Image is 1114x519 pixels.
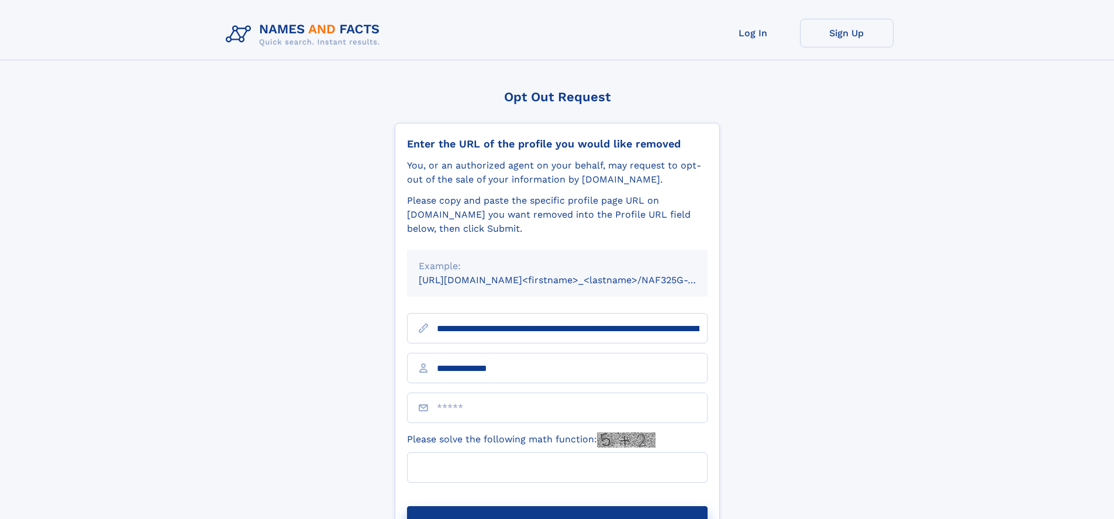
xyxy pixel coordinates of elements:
a: Sign Up [800,19,894,47]
small: [URL][DOMAIN_NAME]<firstname>_<lastname>/NAF325G-xxxxxxxx [419,274,730,286]
div: Opt Out Request [395,90,720,104]
div: Please copy and paste the specific profile page URL on [DOMAIN_NAME] you want removed into the Pr... [407,194,708,236]
img: Logo Names and Facts [221,19,389,50]
div: Enter the URL of the profile you would like removed [407,138,708,150]
label: Please solve the following math function: [407,432,656,448]
div: Example: [419,259,696,273]
div: You, or an authorized agent on your behalf, may request to opt-out of the sale of your informatio... [407,159,708,187]
a: Log In [706,19,800,47]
